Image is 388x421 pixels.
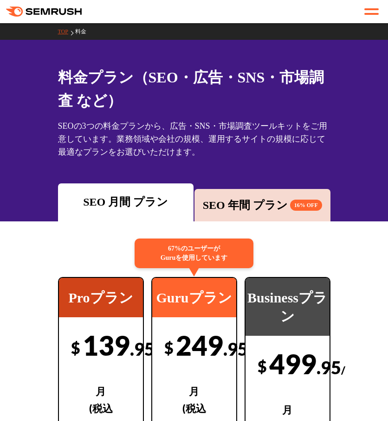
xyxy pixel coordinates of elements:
[59,278,143,317] div: Proプラン
[63,194,189,210] div: SEO 月間 プラン
[75,28,93,35] a: 料金
[164,338,174,357] span: $
[223,338,248,359] span: .95
[258,357,267,376] span: $
[71,338,80,357] span: $
[246,278,330,336] div: Businessプラン
[58,66,330,112] h1: 料金プラン（SEO・広告・SNS・市場調査 など）
[58,119,330,158] div: SEOの3つの料金プランから、広告・SNS・市場調査ツールキットをご用意しています。業務領域や会社の規模、運用するサイトの規模に応じて最適なプランをお選びいただけます。
[58,28,75,35] a: TOP
[130,338,155,359] span: .95
[152,278,236,317] div: Guruプラン
[290,200,322,211] span: 16% OFF
[317,357,341,378] span: .95
[135,239,253,268] div: 67%のユーザーが Guruを使用しています
[199,197,326,214] div: SEO 年間 プラン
